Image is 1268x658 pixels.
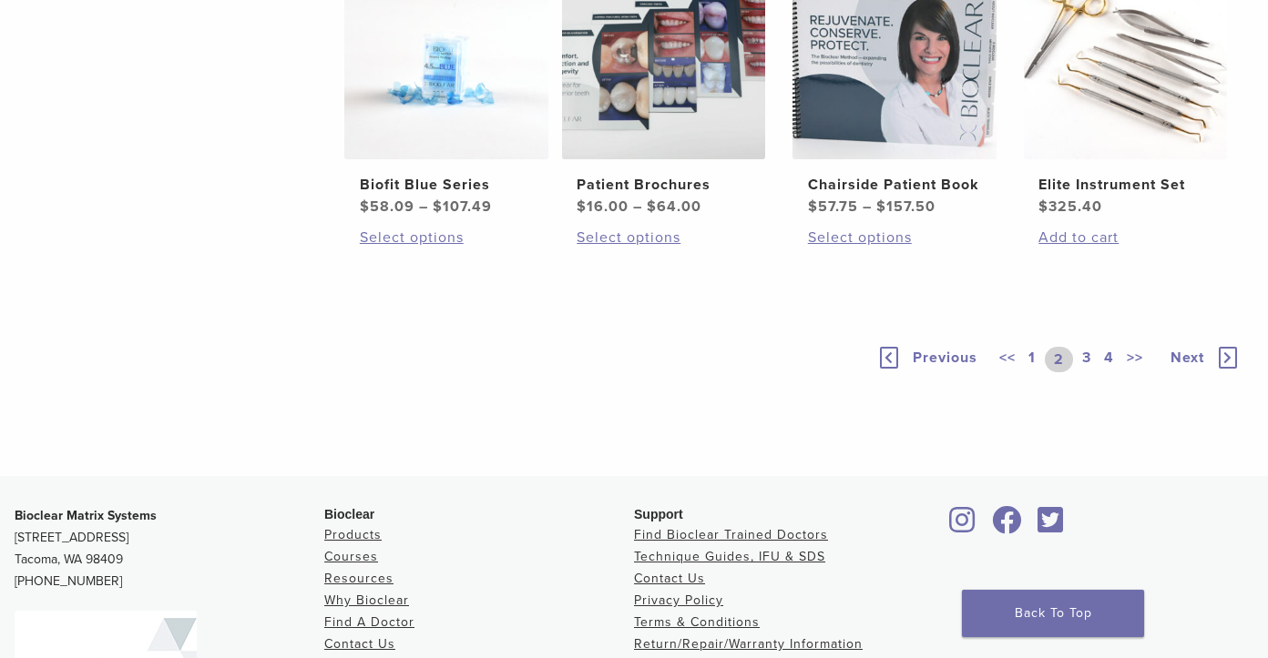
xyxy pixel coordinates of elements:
[634,614,760,630] a: Terms & Conditions
[433,197,492,216] bdi: 107.49
[360,197,414,216] bdi: 58.09
[944,517,982,535] a: Bioclear
[634,592,723,608] a: Privacy Policy
[876,197,886,216] span: $
[1171,349,1204,367] span: Next
[324,549,378,564] a: Courses
[324,636,395,652] a: Contact Us
[996,347,1019,372] a: <<
[324,507,374,521] span: Bioclear
[1031,517,1069,535] a: Bioclear
[324,592,409,608] a: Why Bioclear
[1045,347,1073,372] a: 2
[577,174,750,196] h2: Patient Brochures
[1038,174,1212,196] h2: Elite Instrument Set
[419,197,428,216] span: –
[808,174,981,196] h2: Chairside Patient Book
[15,505,324,592] p: [STREET_ADDRESS] Tacoma, WA 98409 [PHONE_NUMBER]
[808,197,818,216] span: $
[986,517,1028,535] a: Bioclear
[577,197,587,216] span: $
[634,636,863,652] a: Return/Repair/Warranty Information
[647,197,657,216] span: $
[876,197,936,216] bdi: 157.50
[324,571,394,586] a: Resources
[577,227,750,248] a: Select options for “Patient Brochures”
[863,197,872,216] span: –
[962,590,1144,637] a: Back To Top
[633,197,642,216] span: –
[1079,347,1095,372] a: 3
[577,197,629,216] bdi: 16.00
[634,571,705,586] a: Contact Us
[808,197,858,216] bdi: 57.75
[634,507,683,521] span: Support
[324,527,382,542] a: Products
[360,197,370,216] span: $
[1123,347,1147,372] a: >>
[15,508,157,523] strong: Bioclear Matrix Systems
[1038,197,1102,216] bdi: 325.40
[913,349,977,367] span: Previous
[360,227,533,248] a: Select options for “Biofit Blue Series”
[1100,347,1118,372] a: 4
[433,197,443,216] span: $
[1025,347,1039,372] a: 1
[808,227,981,248] a: Select options for “Chairside Patient Book”
[324,614,414,630] a: Find A Doctor
[1038,227,1212,248] a: Add to cart: “Elite Instrument Set”
[634,527,828,542] a: Find Bioclear Trained Doctors
[647,197,701,216] bdi: 64.00
[634,549,825,564] a: Technique Guides, IFU & SDS
[1038,197,1048,216] span: $
[360,174,533,196] h2: Biofit Blue Series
